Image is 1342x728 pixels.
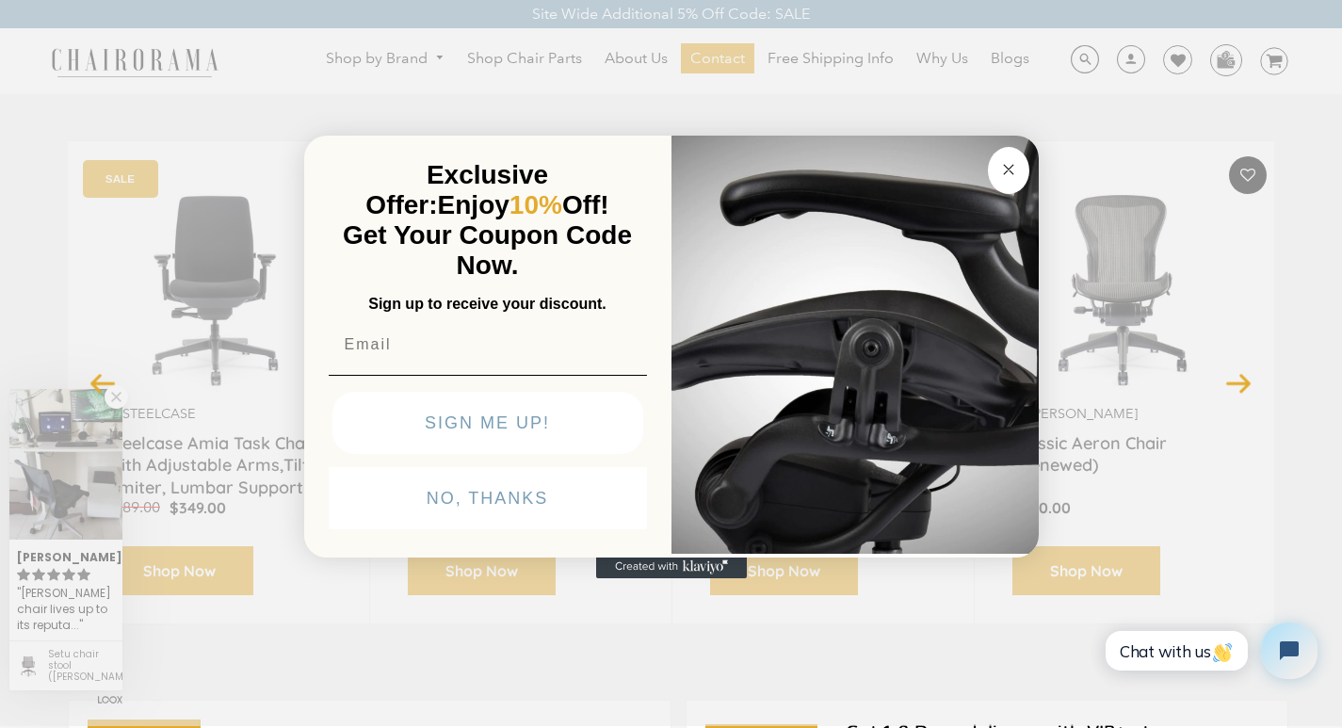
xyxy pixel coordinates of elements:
button: Close dialog [988,147,1029,194]
span: Sign up to receive your discount. [368,296,606,312]
button: SIGN ME UP! [332,392,643,454]
button: Next [1222,366,1255,399]
span: Enjoy Off! [438,190,609,219]
span: 10% [509,190,562,219]
iframe: Tidio Chat [1091,607,1334,695]
a: Created with Klaviyo - opens in a new tab [596,556,747,578]
span: Get Your Coupon Code Now. [343,220,632,280]
img: 92d77583-a095-41f6-84e7-858462e0427a.jpeg [671,132,1039,554]
span: Exclusive Offer: [365,160,548,219]
button: Previous [87,366,120,399]
button: NO, THANKS [329,467,647,529]
img: underline [329,375,647,376]
input: Email [329,326,647,364]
